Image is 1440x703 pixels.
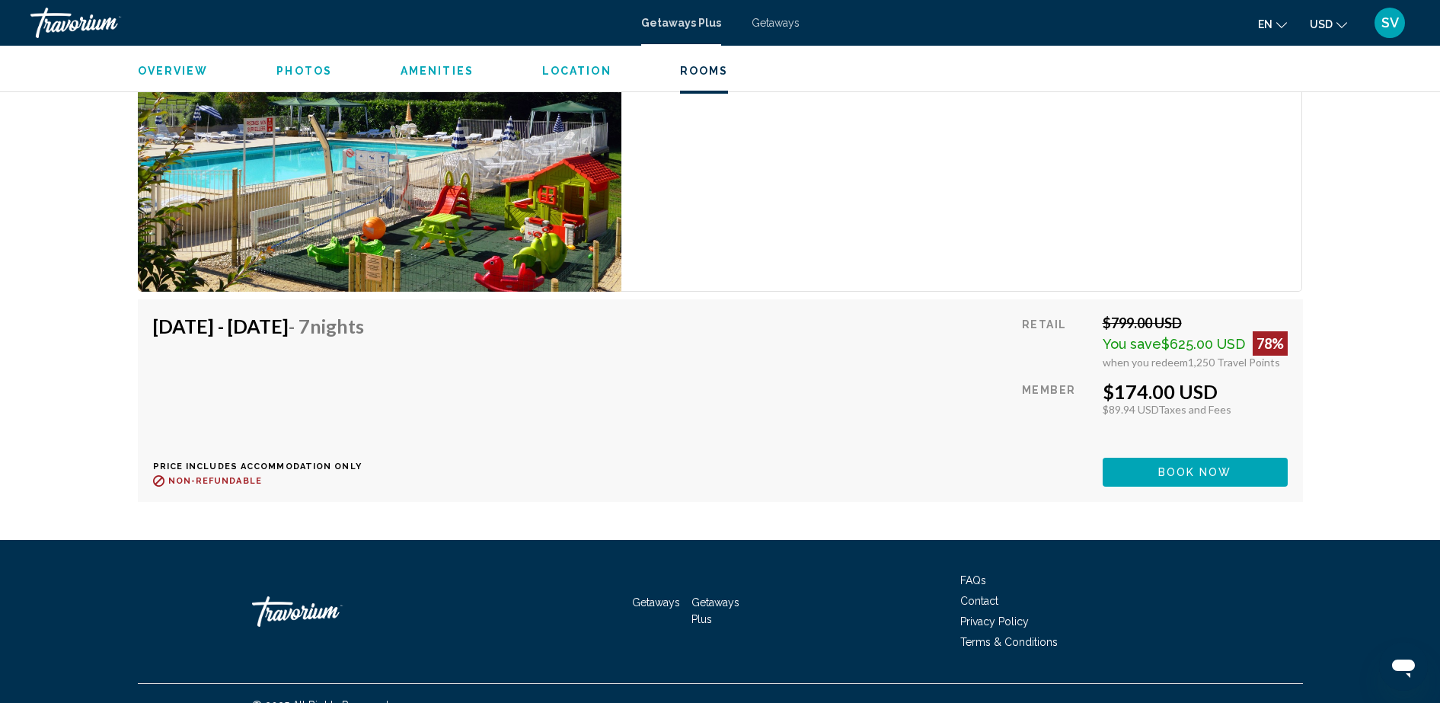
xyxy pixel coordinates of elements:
button: Location [542,64,611,78]
button: Rooms [680,64,729,78]
a: Getaways Plus [641,17,721,29]
button: Book now [1103,458,1288,486]
a: Getaways [752,17,800,29]
button: Overview [138,64,209,78]
button: Amenities [401,64,474,78]
a: Travorium [30,8,626,38]
div: $799.00 USD [1103,315,1288,331]
p: Price includes accommodation only [153,462,375,471]
span: Taxes and Fees [1158,403,1231,416]
span: USD [1310,18,1333,30]
span: $625.00 USD [1161,336,1245,352]
span: Location [542,65,611,77]
span: Photos [276,65,332,77]
a: Contact [960,595,998,607]
div: Retail [1022,315,1090,369]
span: Book now [1158,467,1232,479]
a: FAQs [960,574,986,586]
button: User Menu [1370,7,1410,39]
div: $89.94 USD [1103,403,1288,416]
span: Overview [138,65,209,77]
span: Rooms [680,65,729,77]
div: Member [1022,380,1090,446]
span: when you redeem [1103,356,1188,369]
a: Terms & Conditions [960,636,1058,648]
button: Photos [276,64,332,78]
a: Getaways [632,596,680,609]
span: - 7 [289,315,364,337]
a: Getaways Plus [691,596,739,625]
button: Change language [1258,13,1287,35]
a: Travorium [252,589,404,634]
a: Privacy Policy [960,615,1029,628]
span: 1,250 Travel Points [1188,356,1280,369]
button: Change currency [1310,13,1347,35]
span: Nights [310,315,364,337]
span: SV [1381,15,1399,30]
span: en [1258,18,1272,30]
div: $174.00 USD [1103,380,1288,403]
h4: [DATE] - [DATE] [153,315,364,337]
span: You save [1103,336,1161,352]
span: Amenities [401,65,474,77]
div: 78% [1253,331,1288,356]
span: Non-refundable [168,476,262,486]
iframe: Poga, lai palaistu ziņojumapmaiņas logu [1379,642,1428,691]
